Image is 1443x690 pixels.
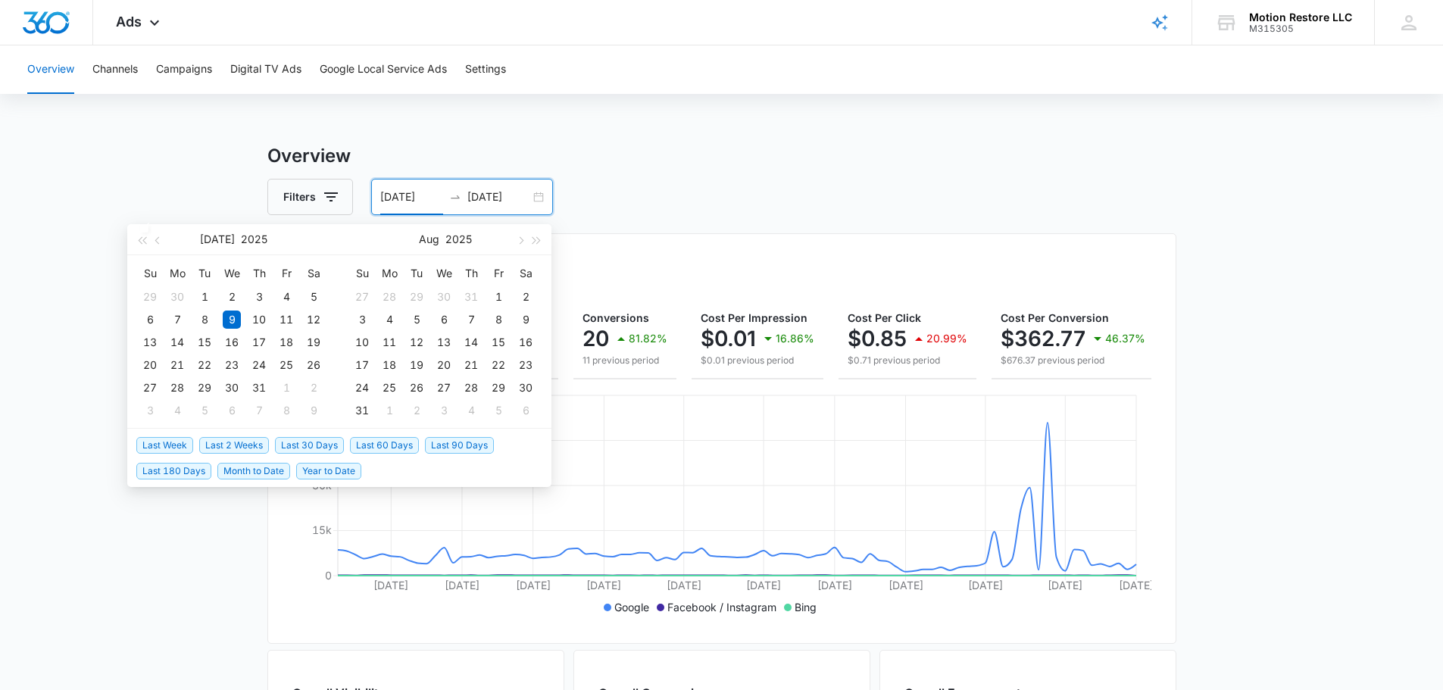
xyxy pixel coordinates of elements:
td: 2025-07-08 [191,308,218,331]
div: 3 [435,401,453,420]
span: Ads [116,14,142,30]
span: Last 60 Days [350,437,419,454]
td: 2025-08-13 [430,331,458,354]
div: 29 [408,288,426,306]
span: Cost Per Conversion [1001,311,1109,324]
div: 26 [305,356,323,374]
td: 2025-09-02 [403,399,430,422]
td: 2025-07-02 [218,286,245,308]
td: 2025-08-18 [376,354,403,376]
td: 2025-07-27 [136,376,164,399]
button: Channels [92,45,138,94]
td: 2025-09-04 [458,399,485,422]
div: 4 [277,288,295,306]
div: 1 [489,288,508,306]
th: We [430,261,458,286]
div: 9 [305,401,323,420]
td: 2025-08-24 [348,376,376,399]
button: Google Local Service Ads [320,45,447,94]
tspan: [DATE] [967,579,1002,592]
div: 4 [380,311,398,329]
p: 11 previous period [583,354,667,367]
td: 2025-06-30 [164,286,191,308]
p: $0.85 [848,326,907,351]
p: Facebook / Instagram [667,599,776,615]
tspan: [DATE] [373,579,408,592]
button: Settings [465,45,506,94]
td: 2025-07-31 [245,376,273,399]
tspan: [DATE] [515,579,550,592]
div: 4 [168,401,186,420]
div: 3 [250,288,268,306]
td: 2025-07-24 [245,354,273,376]
td: 2025-08-10 [348,331,376,354]
td: 2025-08-09 [300,399,327,422]
div: 8 [489,311,508,329]
td: 2025-08-19 [403,354,430,376]
button: Campaigns [156,45,212,94]
td: 2025-08-27 [430,376,458,399]
td: 2025-07-06 [136,308,164,331]
div: 8 [277,401,295,420]
th: Mo [376,261,403,286]
td: 2025-07-29 [191,376,218,399]
td: 2025-09-05 [485,399,512,422]
div: 23 [223,356,241,374]
td: 2025-08-03 [136,399,164,422]
th: Sa [512,261,539,286]
td: 2025-08-11 [376,331,403,354]
div: 19 [408,356,426,374]
div: 9 [223,311,241,329]
span: Last 180 Days [136,463,211,479]
tspan: [DATE] [586,579,621,592]
div: 14 [168,333,186,351]
div: 6 [517,401,535,420]
input: Start date [380,189,443,205]
div: 3 [353,311,371,329]
div: 12 [408,333,426,351]
div: 27 [435,379,453,397]
td: 2025-08-23 [512,354,539,376]
div: 13 [435,333,453,351]
td: 2025-08-05 [403,308,430,331]
div: 15 [195,333,214,351]
div: 27 [353,288,371,306]
span: Last Week [136,437,193,454]
span: Cost Per Impression [701,311,807,324]
td: 2025-07-09 [218,308,245,331]
div: 2 [408,401,426,420]
td: 2025-07-23 [218,354,245,376]
td: 2025-08-29 [485,376,512,399]
div: 18 [380,356,398,374]
p: $362.77 [1001,326,1085,351]
div: 22 [195,356,214,374]
div: 28 [462,379,480,397]
td: 2025-08-12 [403,331,430,354]
td: 2025-08-22 [485,354,512,376]
td: 2025-08-28 [458,376,485,399]
p: 16.86% [776,333,814,344]
div: 27 [141,379,159,397]
div: account id [1249,23,1352,34]
tspan: [DATE] [666,579,701,592]
div: 12 [305,311,323,329]
th: Su [348,261,376,286]
button: [DATE] [200,224,235,254]
div: 7 [250,401,268,420]
div: 29 [489,379,508,397]
td: 2025-08-16 [512,331,539,354]
td: 2025-08-08 [485,308,512,331]
button: Overview [27,45,74,94]
td: 2025-08-07 [458,308,485,331]
td: 2025-08-15 [485,331,512,354]
p: 46.37% [1105,333,1145,344]
div: 22 [489,356,508,374]
td: 2025-07-28 [164,376,191,399]
td: 2025-07-01 [191,286,218,308]
td: 2025-07-28 [376,286,403,308]
span: to [449,191,461,203]
div: 30 [168,288,186,306]
div: 10 [250,311,268,329]
td: 2025-07-27 [348,286,376,308]
td: 2025-08-02 [300,376,327,399]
